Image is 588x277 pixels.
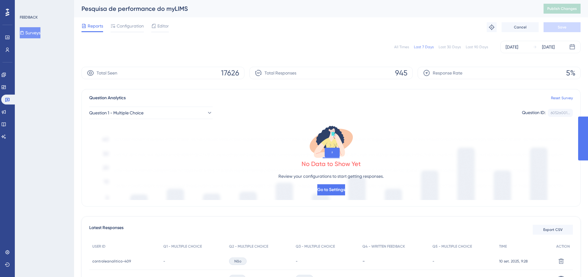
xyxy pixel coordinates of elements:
[466,45,488,49] div: Last 90 Days
[163,259,165,264] span: -
[414,45,434,49] div: Last 7 Days
[433,69,462,77] span: Response Rate
[499,244,507,249] span: TIME
[556,244,570,249] span: ACTION
[394,45,409,49] div: All Times
[362,244,405,249] span: Q4 - WRITTEN FEEDBACK
[499,259,528,264] span: 10 set. 2025, 9:28
[506,43,518,51] div: [DATE]
[522,109,545,117] div: Question ID:
[514,25,527,30] span: Cancel
[89,107,213,119] button: Question 1 - Multiple Choice
[547,6,577,11] span: Publish Changes
[92,259,131,264] span: controleanalitico-409
[502,22,539,32] button: Cancel
[432,259,434,264] span: -
[20,15,38,20] div: FEEDBACK
[558,25,566,30] span: Save
[395,68,407,78] span: 945
[439,45,461,49] div: Last 30 Days
[221,68,239,78] span: 17626
[81,4,528,13] div: Pesquisa de performance do myLIMS
[92,244,106,249] span: USER ID
[542,43,555,51] div: [DATE]
[544,22,581,32] button: Save
[317,184,345,195] button: Go to Settings
[278,173,384,180] p: Review your configurations to start getting responses.
[551,110,570,115] div: 6052a001...
[566,68,575,78] span: 5%
[296,244,335,249] span: Q3 - MULTIPLE CHOICE
[89,224,123,235] span: Latest Responses
[88,22,103,30] span: Reports
[265,69,296,77] span: Total Responses
[317,186,345,194] span: Go to Settings
[20,27,40,38] button: Surveys
[533,225,573,235] button: Export CSV
[89,109,144,117] span: Question 1 - Multiple Choice
[229,244,268,249] span: Q2 - MULTIPLE CHOICE
[296,259,298,264] span: -
[302,160,361,168] div: No Data to Show Yet
[562,253,581,271] iframe: UserGuiding AI Assistant Launcher
[157,22,169,30] span: Editor
[362,258,426,264] div: -
[432,244,472,249] span: Q5 - MULTIPLE CHOICE
[551,96,573,100] a: Reset Survey
[544,4,581,14] button: Publish Changes
[97,69,117,77] span: Total Seen
[163,244,202,249] span: Q1 - MULTIPLE CHOICE
[543,227,563,232] span: Export CSV
[117,22,144,30] span: Configuration
[234,259,241,264] span: Não
[89,94,126,102] span: Question Analytics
